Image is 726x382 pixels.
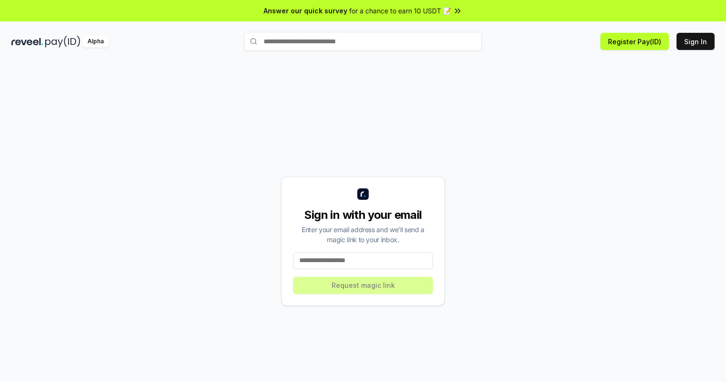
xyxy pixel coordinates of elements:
div: Alpha [82,36,109,48]
span: Answer our quick survey [264,6,347,16]
img: reveel_dark [11,36,43,48]
div: Sign in with your email [293,207,433,223]
button: Sign In [677,33,715,50]
img: logo_small [357,188,369,200]
span: for a chance to earn 10 USDT 📝 [349,6,451,16]
div: Enter your email address and we’ll send a magic link to your inbox. [293,225,433,245]
img: pay_id [45,36,80,48]
button: Register Pay(ID) [600,33,669,50]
